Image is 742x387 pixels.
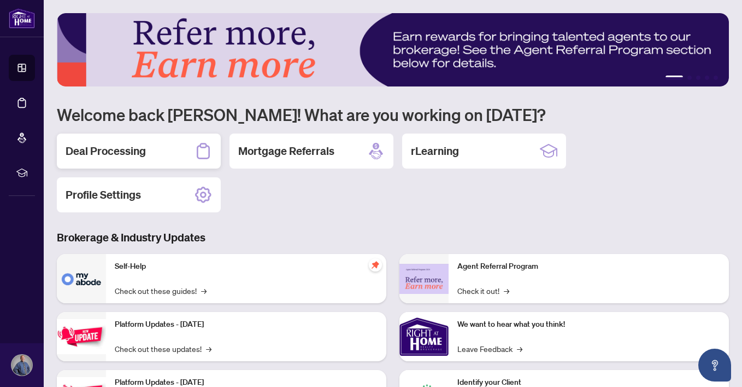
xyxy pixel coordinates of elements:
[66,187,141,203] h2: Profile Settings
[206,343,211,355] span: →
[115,285,207,297] a: Check out these guides!→
[399,312,449,361] img: We want to hear what you think!
[57,319,106,354] img: Platform Updates - July 21, 2025
[115,319,378,331] p: Platform Updates - [DATE]
[115,343,211,355] a: Check out these updates!→
[66,143,146,159] h2: Deal Processing
[698,349,731,382] button: Open asap
[201,285,207,297] span: →
[457,319,720,331] p: We want to hear what you think!
[11,355,32,376] img: Profile Icon
[57,254,106,303] img: Self-Help
[57,104,729,125] h1: Welcome back [PERSON_NAME]! What are you working on [DATE]?
[457,261,720,273] p: Agent Referral Program
[369,258,382,272] span: pushpin
[57,13,729,86] img: Slide 0
[411,143,459,159] h2: rLearning
[687,76,692,80] button: 2
[57,230,729,245] h3: Brokerage & Industry Updates
[666,76,683,80] button: 1
[238,143,334,159] h2: Mortgage Referrals
[115,261,378,273] p: Self-Help
[705,76,709,80] button: 4
[399,264,449,294] img: Agent Referral Program
[9,8,35,28] img: logo
[457,285,509,297] a: Check it out!→
[696,76,700,80] button: 3
[714,76,718,80] button: 5
[504,285,509,297] span: →
[457,343,522,355] a: Leave Feedback→
[517,343,522,355] span: →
